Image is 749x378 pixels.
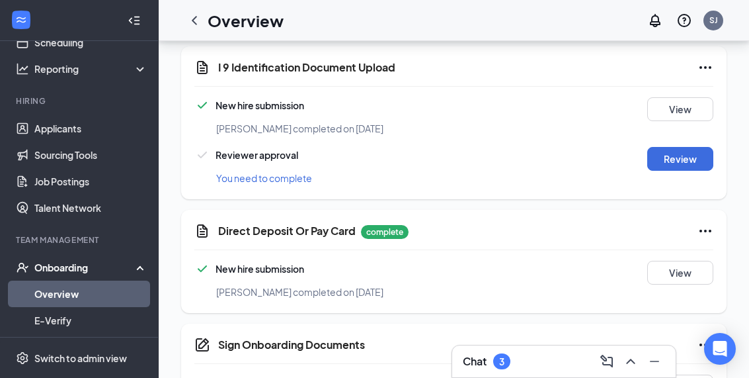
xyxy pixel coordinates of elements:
[34,334,147,360] a: Onboarding Documents
[647,354,662,369] svg: Minimize
[194,147,210,163] svg: Checkmark
[194,261,210,277] svg: Checkmark
[463,354,487,369] h3: Chat
[216,149,298,161] span: Reviewer approval
[194,337,210,353] svg: CompanyDocumentIcon
[647,97,713,121] button: View
[623,354,639,369] svg: ChevronUp
[16,234,145,246] div: Team Management
[218,338,365,352] h5: Sign Onboarding Documents
[208,9,284,32] h1: Overview
[647,13,663,28] svg: Notifications
[216,263,304,275] span: New hire submission
[15,13,28,26] svg: WorkstreamLogo
[216,286,383,298] span: [PERSON_NAME] completed on [DATE]
[218,60,395,75] h5: I 9 Identification Document Upload
[34,352,127,365] div: Switch to admin view
[704,333,736,365] div: Open Intercom Messenger
[216,172,312,184] span: You need to complete
[34,307,147,334] a: E-Verify
[34,29,147,56] a: Scheduling
[16,261,29,274] svg: UserCheck
[194,223,210,239] svg: CustomFormIcon
[216,122,383,134] span: [PERSON_NAME] completed on [DATE]
[16,95,145,107] div: Hiring
[34,142,147,168] a: Sourcing Tools
[218,224,356,238] h5: Direct Deposit Or Pay Card
[361,225,409,239] p: complete
[596,351,617,372] button: ComposeMessage
[709,15,718,26] div: SJ
[647,261,713,285] button: View
[676,13,692,28] svg: QuestionInfo
[499,356,504,367] div: 3
[34,195,147,221] a: Talent Network
[620,351,641,372] button: ChevronUp
[194,97,210,113] svg: Checkmark
[186,13,202,28] svg: ChevronLeft
[216,99,304,111] span: New hire submission
[647,147,713,171] button: Review
[128,14,141,27] svg: Collapse
[697,223,713,239] svg: Ellipses
[34,115,147,142] a: Applicants
[34,281,147,307] a: Overview
[644,351,665,372] button: Minimize
[697,60,713,75] svg: Ellipses
[34,261,136,274] div: Onboarding
[34,62,148,75] div: Reporting
[34,168,147,195] a: Job Postings
[697,337,713,353] svg: Ellipses
[16,62,29,75] svg: Analysis
[599,354,615,369] svg: ComposeMessage
[194,60,210,75] svg: CustomFormIcon
[16,352,29,365] svg: Settings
